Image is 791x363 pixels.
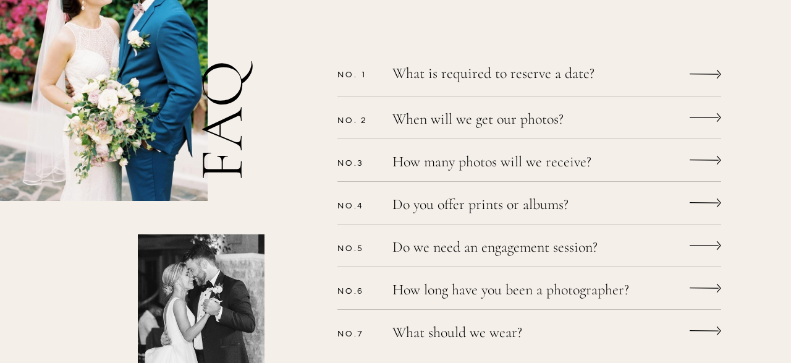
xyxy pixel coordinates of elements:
p: No. 2 [337,115,378,125]
a: When will we get our photos? [392,112,633,130]
a: Do we need an engagement session? [392,240,633,258]
p: No.6 [337,286,378,296]
p: No.3 [337,158,378,168]
p: No. 1 [337,69,378,79]
a: What should we wear? [392,325,633,343]
p: No.5 [337,243,378,253]
a: Do you offer prints or albums? [392,197,633,215]
a: How long have you been a photographer? [392,283,675,301]
p: No.4 [337,200,378,210]
a: What is required to reserve a date? [392,66,633,84]
p: No.7 [337,328,378,338]
a: How many photos will we receive? [392,155,633,173]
